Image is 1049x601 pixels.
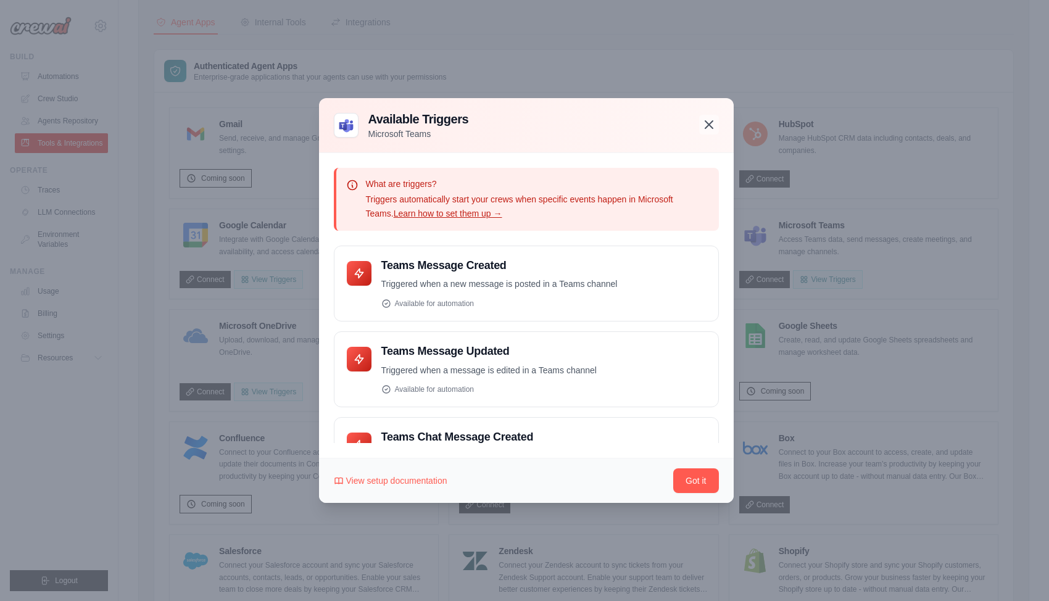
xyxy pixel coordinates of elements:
[381,259,706,273] h4: Teams Message Created
[381,344,706,359] h4: Teams Message Updated
[381,299,706,309] div: Available for automation
[334,113,359,138] img: Microsoft Teams
[346,475,447,487] span: View setup documentation
[394,209,502,218] a: Learn how to set them up →
[381,277,706,291] p: Triggered when a new message is posted in a Teams channel
[368,110,469,128] h3: Available Triggers
[673,468,718,493] button: Got it
[366,178,709,190] p: What are triggers?
[368,128,469,140] p: Microsoft Teams
[366,193,709,221] p: Triggers automatically start your crews when specific events happen in Microsoft Teams.
[381,384,706,394] div: Available for automation
[381,363,706,378] p: Triggered when a message is edited in a Teams channel
[381,430,706,444] h4: Teams Chat Message Created
[334,475,447,487] a: View setup documentation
